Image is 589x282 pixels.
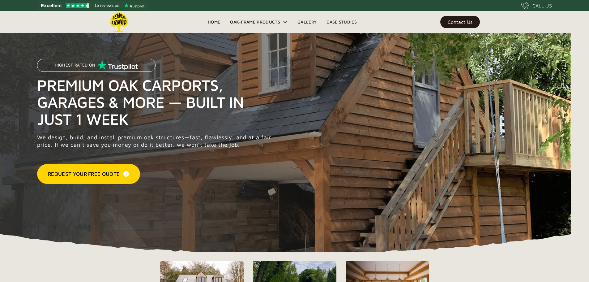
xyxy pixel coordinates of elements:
[203,17,225,27] a: Home
[37,164,140,184] a: Request Your Free Quote
[532,2,552,9] div: CALL US
[37,1,149,10] a: See Lemon Lumba reviews on Trustpilot
[225,11,292,33] div: Oak-Frame Products
[521,2,552,9] a: CALL US
[322,17,362,27] a: Case Studies
[48,170,120,178] div: Request Your Free Quote
[37,76,275,128] h1: Premium Oak Carports, Garages & More — Built in Just 1 Week
[66,3,89,8] img: Trustpilot 4.5 stars
[37,59,156,76] a: Highest Rated on
[41,2,62,9] span: Excellent
[95,2,119,9] span: 15 reviews on
[55,63,95,67] p: Highest Rated on
[448,20,472,24] div: Contact Us
[292,17,322,27] a: Gallery
[37,134,275,149] p: We design, build, and install premium oak structures—fast, flawlessly, and at a fair price. If we...
[230,18,280,26] div: Oak-Frame Products
[440,16,480,28] a: Contact Us
[124,3,144,8] img: Trustpilot logo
